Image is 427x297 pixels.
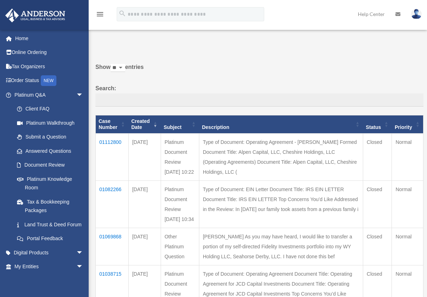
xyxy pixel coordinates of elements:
a: Land Trust & Deed Forum [10,217,90,232]
i: menu [96,10,104,18]
img: User Pic [411,9,422,19]
td: [PERSON_NAME] As you may have heard, I would like to transfer a portion of my self-directed Fidel... [199,228,363,265]
a: Answered Questions [10,144,87,158]
td: Platinum Document Review [DATE] 10:34 [161,180,199,228]
td: Normal [392,180,423,228]
td: Normal [392,133,423,180]
th: Status: activate to sort column ascending [363,115,392,134]
img: Anderson Advisors Platinum Portal [3,9,67,22]
select: Showentries [111,64,125,72]
a: Platinum Q&Aarrow_drop_down [5,88,90,102]
td: Type of Document: Operating Agreement - [PERSON_NAME] Formed Document Title: Alpen Capital, LLC, ... [199,133,363,180]
a: Portal Feedback [10,232,90,246]
td: [DATE] [128,180,161,228]
td: Other Platinum Question [161,228,199,265]
input: Search: [95,93,423,107]
a: Tax Organizers [5,59,94,74]
a: menu [96,12,104,18]
td: Type of Document: EIN Letter Document Title: IRS EIN LETTER Document Title: IRS EIN LETTER Top Co... [199,180,363,228]
th: Subject: activate to sort column ascending [161,115,199,134]
a: Tax & Bookkeeping Packages [10,195,90,217]
th: Case Number: activate to sort column ascending [96,115,129,134]
a: Platinum Walkthrough [10,116,90,130]
i: search [118,10,126,17]
span: arrow_drop_down [76,88,90,102]
td: Closed [363,228,392,265]
td: 01082266 [96,180,129,228]
td: 01112800 [96,133,129,180]
a: My Entitiesarrow_drop_down [5,260,94,274]
td: Closed [363,133,392,180]
th: Description: activate to sort column ascending [199,115,363,134]
a: Digital Productsarrow_drop_down [5,245,94,260]
td: 01069868 [96,228,129,265]
td: Closed [363,180,392,228]
a: Home [5,31,94,45]
a: Online Ordering [5,45,94,60]
a: Order StatusNEW [5,74,94,88]
a: Client FAQ [10,102,90,116]
th: Created Date: activate to sort column ascending [128,115,161,134]
td: Platinum Document Review [DATE] 10:22 [161,133,199,180]
td: [DATE] [128,228,161,265]
a: Platinum Knowledge Room [10,172,90,195]
a: Submit a Question [10,130,90,144]
a: Document Review [10,158,90,172]
span: arrow_drop_down [76,245,90,260]
span: arrow_drop_down [76,260,90,274]
label: Search: [95,83,423,107]
td: [DATE] [128,133,161,180]
div: NEW [41,75,56,86]
th: Priority: activate to sort column ascending [392,115,423,134]
label: Show entries [95,62,423,79]
td: Normal [392,228,423,265]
